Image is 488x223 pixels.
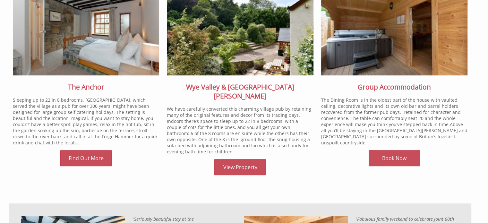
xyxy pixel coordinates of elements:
a: Find Out More [60,150,112,166]
h2: Wye Valley & [GEOGRAPHIC_DATA][PERSON_NAME] [167,82,313,100]
h2: Group Accommodation [321,82,467,91]
p: We have carefully converted this charming village pub by retaining many of the original features ... [167,106,313,155]
p: The Dining Room is in the oldest part of the house with vaulted ceiling, decorative lights and it... [321,97,467,146]
a: View Property [214,159,266,175]
a: Book Now [369,150,420,166]
h2: The Anchor [13,82,159,91]
p: Sleeping up to 22 in 8 bedrooms, [GEOGRAPHIC_DATA], which served the village as a pub for over 30... [13,97,159,146]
